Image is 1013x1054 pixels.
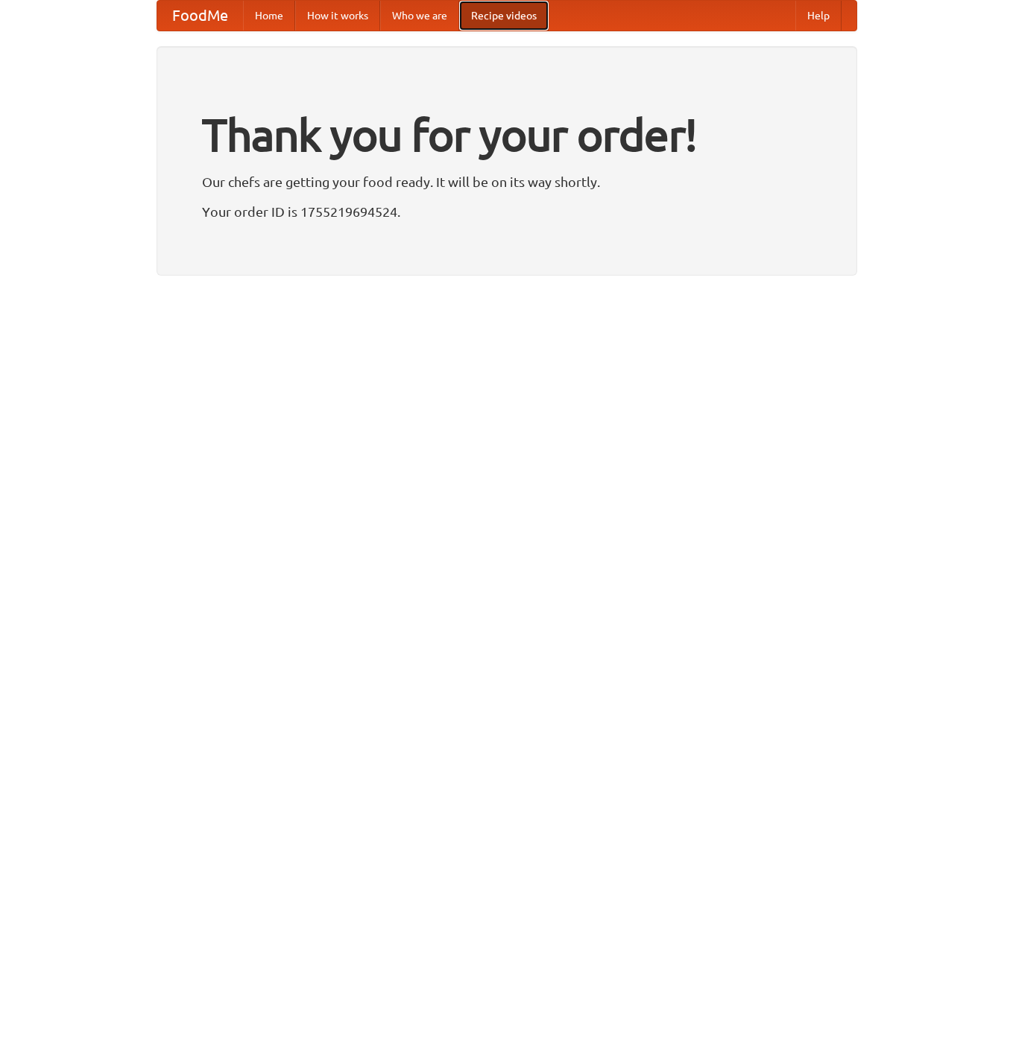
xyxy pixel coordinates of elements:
[157,1,243,31] a: FoodMe
[795,1,842,31] a: Help
[243,1,295,31] a: Home
[295,1,380,31] a: How it works
[202,200,812,223] p: Your order ID is 1755219694524.
[459,1,549,31] a: Recipe videos
[202,99,812,171] h1: Thank you for your order!
[380,1,459,31] a: Who we are
[202,171,812,193] p: Our chefs are getting your food ready. It will be on its way shortly.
